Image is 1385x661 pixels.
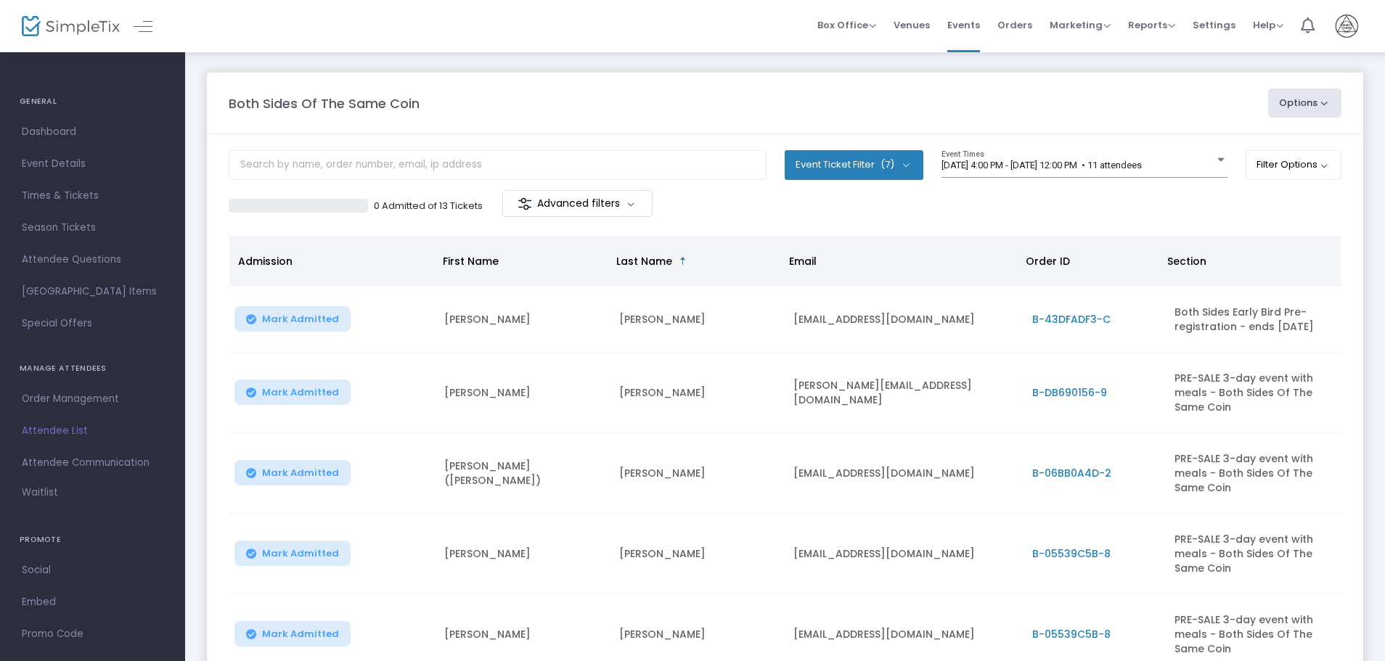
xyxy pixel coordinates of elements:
[262,467,339,479] span: Mark Admitted
[1246,150,1342,179] button: Filter Options
[238,254,293,268] span: Admission
[616,254,672,268] span: Last Name
[436,514,610,594] td: [PERSON_NAME]
[262,628,339,640] span: Mark Admitted
[234,541,351,566] button: Mark Admitted
[436,287,610,353] td: [PERSON_NAME]
[1166,287,1341,353] td: Both Sides Early Bird Pre-registration - ends [DATE]
[22,422,163,440] span: Attendee List
[610,287,785,353] td: [PERSON_NAME]
[436,353,610,433] td: [PERSON_NAME]
[374,199,483,213] p: 0 Admitted of 13 Tickets
[1050,18,1111,32] span: Marketing
[1166,514,1341,594] td: PRE-SALE 3-day event with meals - Both Sides Of The Same Coin
[610,514,785,594] td: [PERSON_NAME]
[894,7,930,44] span: Venues
[941,160,1142,171] span: [DATE] 4:00 PM - [DATE] 12:00 PM • 11 attendees
[817,18,876,32] span: Box Office
[22,593,163,612] span: Embed
[22,186,163,205] span: Times & Tickets
[229,150,767,180] input: Search by name, order number, email, ip address
[262,548,339,559] span: Mark Admitted
[22,625,163,644] span: Promo Code
[1253,18,1283,32] span: Help
[20,525,166,554] h4: PROMOTE
[1032,312,1111,327] span: B-43DFADF3-C
[20,354,166,383] h4: MANAGE ATTENDEES
[1032,466,1111,480] span: B-06BB0A4D-2
[518,197,532,211] img: filter
[1128,18,1175,32] span: Reports
[22,453,163,472] span: Attendee Communication
[789,254,817,268] span: Email
[20,87,166,116] h4: GENERAL
[262,387,339,398] span: Mark Admitted
[22,390,163,408] span: Order Management
[1193,7,1235,44] span: Settings
[229,94,420,113] m-panel-title: Both Sides Of The Same Coin
[22,250,163,269] span: Attendee Questions
[1032,627,1111,641] span: B-05539C5B-8
[502,190,653,217] m-button: Advanced filters
[436,433,610,514] td: [PERSON_NAME] ([PERSON_NAME])
[881,159,894,171] span: (7)
[22,123,163,141] span: Dashboard
[785,150,923,179] button: Event Ticket Filter(7)
[610,353,785,433] td: [PERSON_NAME]
[22,314,163,333] span: Special Offers
[22,485,58,500] span: Waitlist
[234,306,351,332] button: Mark Admitted
[22,282,163,301] span: [GEOGRAPHIC_DATA] Items
[677,255,689,267] span: Sortable
[234,621,351,646] button: Mark Admitted
[785,287,1023,353] td: [EMAIL_ADDRESS][DOMAIN_NAME]
[785,514,1023,594] td: [EMAIL_ADDRESS][DOMAIN_NAME]
[22,218,163,237] span: Season Tickets
[22,155,163,173] span: Event Details
[443,254,499,268] span: First Name
[262,313,339,325] span: Mark Admitted
[947,7,980,44] span: Events
[1032,385,1107,400] span: B-DB690156-9
[1166,353,1341,433] td: PRE-SALE 3-day event with meals - Both Sides Of The Same Coin
[234,379,351,405] button: Mark Admitted
[22,561,163,580] span: Social
[610,433,785,514] td: [PERSON_NAME]
[785,353,1023,433] td: [PERSON_NAME][EMAIL_ADDRESS][DOMAIN_NAME]
[785,433,1023,514] td: [EMAIL_ADDRESS][DOMAIN_NAME]
[1026,254,1070,268] span: Order ID
[234,460,351,485] button: Mark Admitted
[997,7,1032,44] span: Orders
[1268,89,1342,118] button: Options
[1032,546,1111,561] span: B-05539C5B-8
[1166,433,1341,514] td: PRE-SALE 3-day event with meals - Both Sides Of The Same Coin
[1167,254,1206,268] span: Section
